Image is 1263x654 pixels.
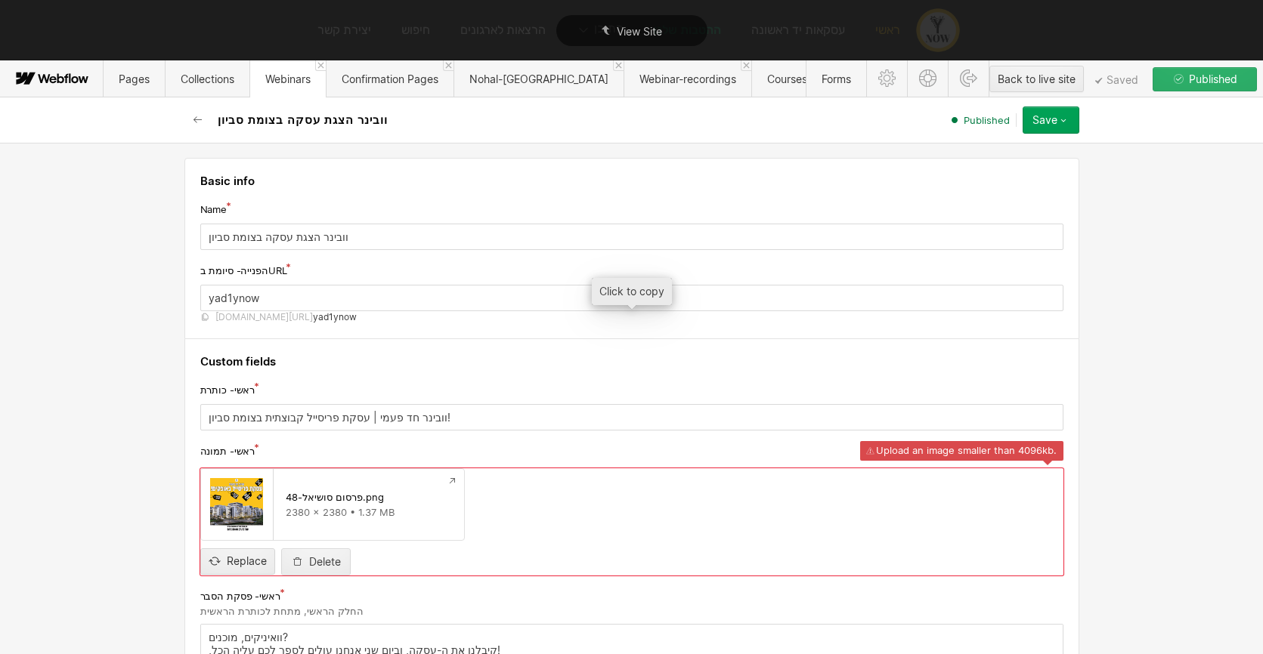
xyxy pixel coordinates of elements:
[989,66,1084,92] button: Back to live site
[1023,106,1079,134] button: Save
[200,605,364,617] span: החלק הראשי, מתחת לכותרת הראשית
[440,469,464,493] a: Preview file
[200,264,287,277] span: הפנייה- סיומת בURL
[876,443,1057,458] span: Upload an image smaller than 4096kb.
[200,202,228,216] span: Name
[639,72,736,85] span: Webinar-recordings
[281,548,351,575] button: Delete
[309,556,341,568] div: Delete
[443,60,454,71] a: Close 'Confirmation Pages' tab
[822,72,851,85] span: Forms
[200,174,1063,189] h4: Basic info
[741,60,751,71] a: Close 'Webinar-recordings' tab
[286,491,384,503] div: פרסום סושיאל-48.png
[613,60,624,71] a: Close 'Nohal-milhama' tab
[119,72,150,85] span: Pages
[181,72,234,85] span: Collections
[342,72,438,85] span: Confirmation Pages
[315,60,326,71] a: Close 'Webinars' tab
[200,383,255,396] span: ראשי- כותרת
[767,72,807,85] span: Courses
[200,444,255,458] span: ראשי- תמונה
[286,506,452,518] div: 2380 x 2380 • 1.37 MB
[200,354,1063,369] h4: Custom fields
[218,113,388,128] h2: וובינר הצגת עסקה בצומת סביון
[469,72,608,85] span: Nohal-[GEOGRAPHIC_DATA]
[964,113,1010,127] span: Published
[617,25,662,38] span: View Site
[1095,77,1138,85] span: Saved
[265,72,311,85] span: Webinars
[1186,68,1237,91] span: Published
[313,311,357,323] span: yad1ynow
[998,68,1076,91] div: Back to live site
[1032,114,1057,126] div: Save
[210,478,264,531] img: 685c7f73c19cc4800f772ec2_%D7%A4%D7%A8%D7%A1%D7%95%D7%9D%20%D7%A1%D7%95%D7%A9%D7%99%D7%90%D7%9C-48...
[200,589,280,603] span: ראשי- פסקת הסבר
[215,311,313,323] span: [DOMAIN_NAME][URL]
[1153,67,1257,91] button: Published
